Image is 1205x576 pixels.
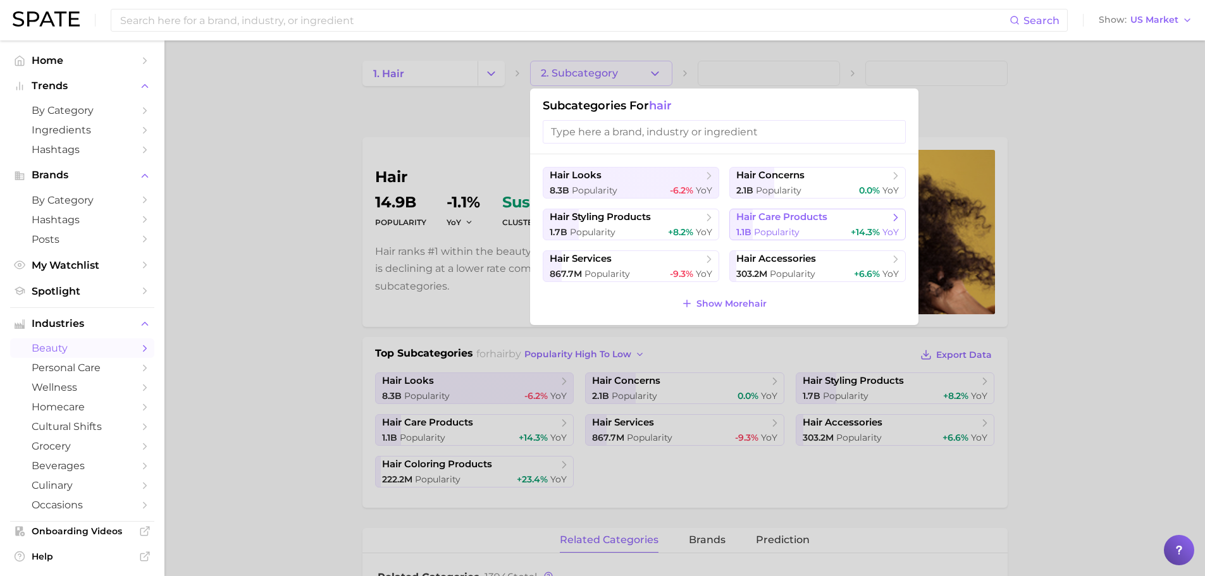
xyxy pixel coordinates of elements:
[10,230,154,249] a: Posts
[550,253,612,265] span: hair services
[736,253,816,265] span: hair accessories
[32,233,133,245] span: Posts
[543,120,906,144] input: Type here a brand, industry or ingredient
[32,169,133,181] span: Brands
[882,226,899,238] span: YoY
[10,314,154,333] button: Industries
[550,226,567,238] span: 1.7b
[10,140,154,159] a: Hashtags
[729,209,906,240] button: hair care products1.1b Popularity+14.3% YoY
[32,401,133,413] span: homecare
[32,479,133,491] span: culinary
[736,185,753,196] span: 2.1b
[10,51,154,70] a: Home
[32,54,133,66] span: Home
[10,120,154,140] a: Ingredients
[550,185,569,196] span: 8.3b
[736,226,751,238] span: 1.1b
[696,226,712,238] span: YoY
[1099,16,1127,23] span: Show
[1130,16,1178,23] span: US Market
[543,209,719,240] button: hair styling products1.7b Popularity+8.2% YoY
[10,495,154,515] a: occasions
[770,268,815,279] span: Popularity
[678,295,770,312] button: Show Morehair
[670,268,693,279] span: -9.3%
[32,285,133,297] span: Spotlight
[1096,12,1196,28] button: ShowUS Market
[1023,15,1060,27] span: Search
[543,250,719,282] button: hair services867.7m Popularity-9.3% YoY
[32,551,133,562] span: Help
[649,99,672,113] span: hair
[32,525,133,537] span: Onboarding Videos
[10,210,154,230] a: Hashtags
[10,547,154,566] a: Help
[570,226,615,238] span: Popularity
[572,185,617,196] span: Popularity
[10,358,154,377] a: personal care
[729,167,906,199] button: hair concerns2.1b Popularity0.0% YoY
[10,190,154,210] a: by Category
[754,226,800,238] span: Popularity
[32,460,133,472] span: beverages
[696,298,767,309] span: Show More hair
[32,381,133,393] span: wellness
[670,185,693,196] span: -6.2%
[10,166,154,185] button: Brands
[32,124,133,136] span: Ingredients
[32,342,133,354] span: beauty
[32,144,133,156] span: Hashtags
[668,226,693,238] span: +8.2%
[584,268,630,279] span: Popularity
[10,338,154,358] a: beauty
[32,104,133,116] span: by Category
[854,268,880,279] span: +6.6%
[550,268,582,279] span: 867.7m
[851,226,880,238] span: +14.3%
[13,11,80,27] img: SPATE
[736,169,805,181] span: hair concerns
[10,397,154,417] a: homecare
[10,377,154,397] a: wellness
[10,77,154,95] button: Trends
[32,80,133,92] span: Trends
[696,268,712,279] span: YoY
[32,420,133,432] span: cultural shifts
[882,185,899,196] span: YoY
[119,9,1010,31] input: Search here for a brand, industry, or ingredient
[32,194,133,206] span: by Category
[32,214,133,226] span: Hashtags
[550,211,651,223] span: hair styling products
[729,250,906,282] button: hair accessories303.2m Popularity+6.6% YoY
[32,362,133,374] span: personal care
[10,522,154,541] a: Onboarding Videos
[543,99,906,113] h1: Subcategories for
[10,255,154,275] a: My Watchlist
[10,101,154,120] a: by Category
[10,456,154,475] a: beverages
[696,185,712,196] span: YoY
[32,440,133,452] span: grocery
[859,185,880,196] span: 0.0%
[736,211,827,223] span: hair care products
[550,169,602,181] span: hair looks
[10,475,154,495] a: culinary
[736,268,767,279] span: 303.2m
[10,436,154,456] a: grocery
[756,185,801,196] span: Popularity
[10,281,154,301] a: Spotlight
[32,259,133,271] span: My Watchlist
[10,417,154,436] a: cultural shifts
[543,167,719,199] button: hair looks8.3b Popularity-6.2% YoY
[32,499,133,511] span: occasions
[882,268,899,279] span: YoY
[32,318,133,329] span: Industries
